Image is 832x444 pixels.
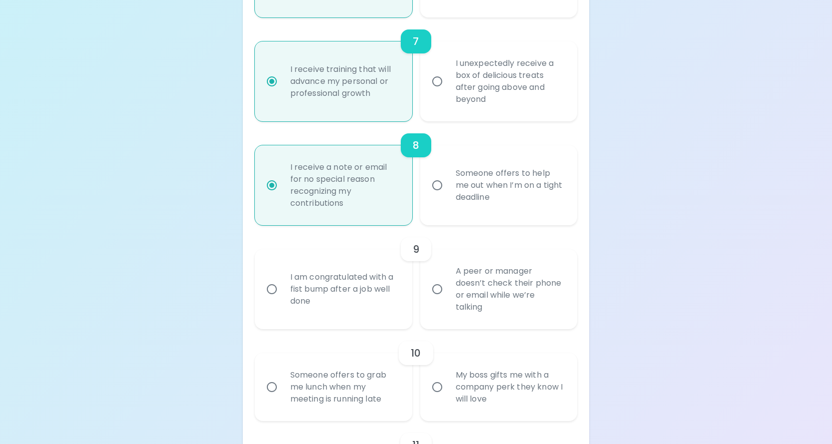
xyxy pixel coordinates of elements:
h6: 7 [413,33,419,49]
div: choice-group-check [255,329,578,421]
h6: 9 [413,241,419,257]
div: I am congratulated with a fist bump after a job well done [282,259,407,319]
div: Someone offers to grab me lunch when my meeting is running late [282,357,407,417]
div: choice-group-check [255,121,578,225]
div: I unexpectedly receive a box of delicious treats after going above and beyond [448,45,572,117]
div: My boss gifts me with a company perk they know I will love [448,357,572,417]
div: A peer or manager doesn’t check their phone or email while we’re talking [448,253,572,325]
div: choice-group-check [255,225,578,329]
div: Someone offers to help me out when I’m on a tight deadline [448,155,572,215]
div: choice-group-check [255,17,578,121]
div: I receive a note or email for no special reason recognizing my contributions [282,149,407,221]
div: I receive training that will advance my personal or professional growth [282,51,407,111]
h6: 8 [413,137,419,153]
h6: 10 [411,345,421,361]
